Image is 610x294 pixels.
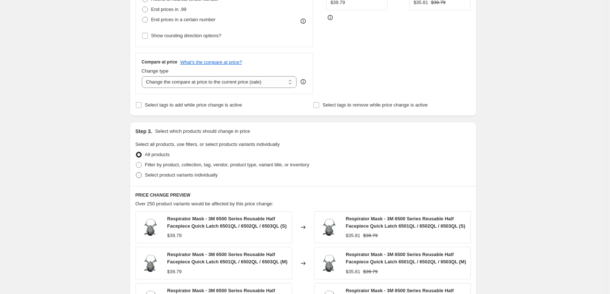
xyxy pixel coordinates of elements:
[318,216,340,238] img: 6502ql_80x.jpg
[151,7,187,12] span: End prices in .99
[167,252,288,264] span: Respirator Mask - 3M 6500 Series Reusable Half Facepiece Quick Latch 6501QL / 6502QL / 6503QL (M)
[346,232,361,239] div: $35.81
[136,128,152,135] h2: Step 3.
[145,152,170,157] span: All products
[318,252,340,274] img: 6502ql_80x.jpg
[167,232,182,239] div: $39.79
[300,78,307,85] div: help
[140,216,161,238] img: 6502ql_80x.jpg
[151,33,221,38] span: Show rounding direction options?
[142,68,169,74] span: Change type
[363,232,378,239] strike: $39.79
[346,216,465,229] span: Respirator Mask - 3M 6500 Series Reusable Half Facepiece Quick Latch 6501QL / 6502QL / 6503QL (S)
[180,59,242,65] button: What's the compare at price?
[346,268,361,275] div: $35.81
[142,59,178,65] h3: Compare at price
[155,128,250,135] p: Select which products should change in price
[136,192,471,198] h6: PRICE CHANGE PREVIEW
[145,162,309,167] span: Filter by product, collection, tag, vendor, product type, variant title, or inventory
[145,102,242,108] span: Select tags to add while price change is active
[140,252,161,274] img: 6502ql_80x.jpg
[323,102,428,108] span: Select tags to remove while price change is active
[363,268,378,275] strike: $39.79
[136,142,280,147] span: Select all products, use filters, or select products variants individually
[151,17,216,22] span: End prices in a certain number
[167,216,287,229] span: Respirator Mask - 3M 6500 Series Reusable Half Facepiece Quick Latch 6501QL / 6502QL / 6503QL (S)
[346,252,466,264] span: Respirator Mask - 3M 6500 Series Reusable Half Facepiece Quick Latch 6501QL / 6502QL / 6503QL (M)
[145,172,218,178] span: Select product variants individually
[136,201,274,206] span: Over 250 product variants would be affected by this price change:
[167,268,182,275] div: $39.79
